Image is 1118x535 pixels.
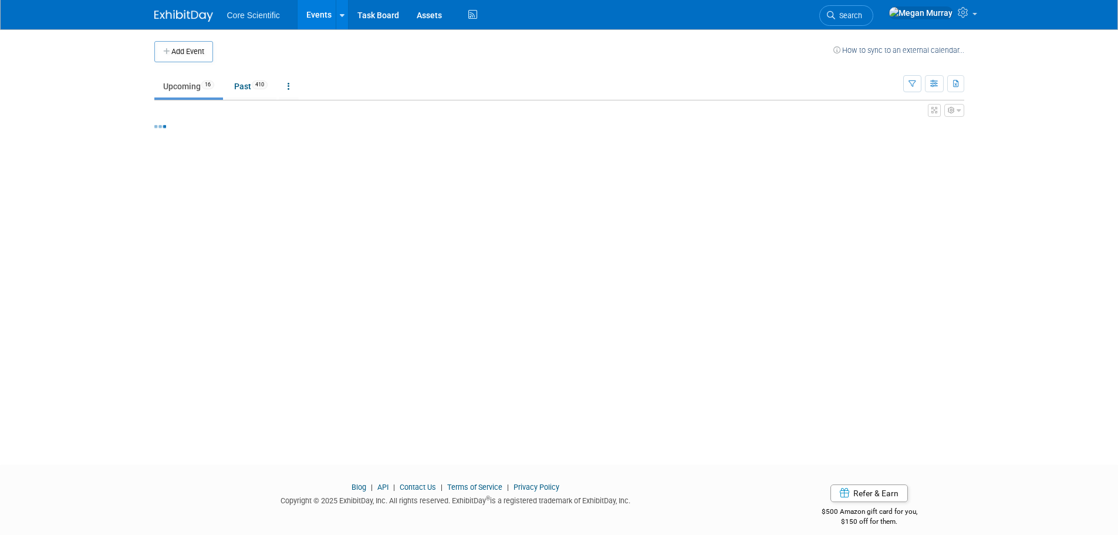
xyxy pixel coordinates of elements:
a: Refer & Earn [830,484,908,502]
span: Core Scientific [227,11,280,20]
a: Search [819,5,873,26]
img: loading... [154,125,166,128]
a: Terms of Service [447,483,502,492]
a: Privacy Policy [514,483,559,492]
span: | [368,483,376,492]
a: Blog [352,483,366,492]
span: Search [835,11,862,20]
a: API [377,483,389,492]
a: Past410 [225,75,276,97]
button: Add Event [154,41,213,62]
img: ExhibitDay [154,10,213,22]
div: $150 off for them. [775,517,964,527]
span: | [438,483,445,492]
span: | [504,483,512,492]
a: How to sync to an external calendar... [833,46,964,55]
div: Copyright © 2025 ExhibitDay, Inc. All rights reserved. ExhibitDay is a registered trademark of Ex... [154,493,758,506]
span: 410 [252,80,268,89]
img: Megan Murray [889,6,953,19]
div: $500 Amazon gift card for you, [775,499,964,526]
span: 16 [201,80,214,89]
span: | [390,483,398,492]
sup: ® [486,495,490,502]
a: Contact Us [400,483,436,492]
a: Upcoming16 [154,75,223,97]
